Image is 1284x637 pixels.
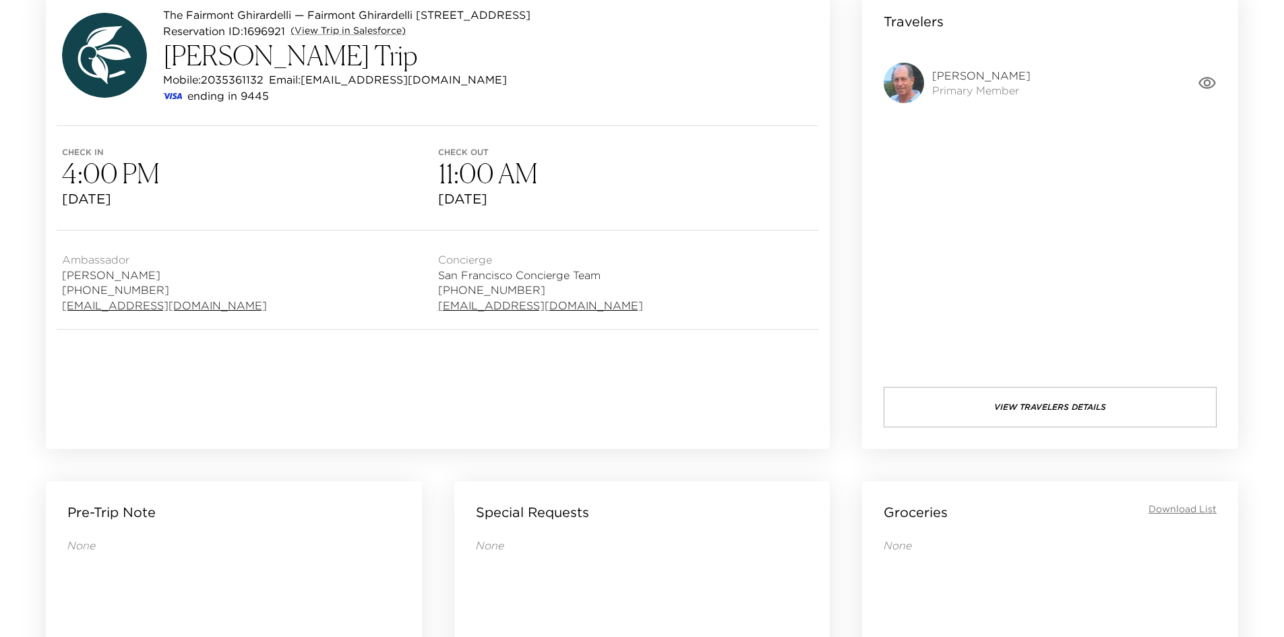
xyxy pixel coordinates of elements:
[62,268,267,282] span: [PERSON_NAME]
[932,68,1031,83] span: [PERSON_NAME]
[884,503,948,522] p: Groceries
[438,268,643,282] span: San Francisco Concierge Team
[62,282,267,297] span: [PHONE_NUMBER]
[67,503,156,522] p: Pre-Trip Note
[438,282,643,297] span: [PHONE_NUMBER]
[163,93,182,99] img: credit card type
[163,23,285,39] p: Reservation ID: 1696921
[62,148,438,157] span: Check in
[67,538,400,553] p: None
[438,189,814,208] span: [DATE]
[476,538,809,553] p: None
[932,83,1031,98] span: Primary Member
[163,39,530,71] h3: [PERSON_NAME] Trip
[291,24,406,38] a: (View Trip in Salesforce)
[884,63,924,103] img: 9k=
[269,71,507,88] p: Email: [EMAIL_ADDRESS][DOMAIN_NAME]
[884,387,1217,427] button: View Travelers Details
[62,189,438,208] span: [DATE]
[438,252,643,267] span: Concierge
[187,88,269,104] p: ending in 9445
[884,12,944,31] p: Travelers
[438,298,643,313] a: [EMAIL_ADDRESS][DOMAIN_NAME]
[163,7,530,23] p: The Fairmont Ghirardelli — Fairmont Ghirardelli [STREET_ADDRESS]
[62,252,267,267] span: Ambassador
[62,157,438,189] h3: 4:00 PM
[62,298,267,313] a: [EMAIL_ADDRESS][DOMAIN_NAME]
[476,503,589,522] p: Special Requests
[62,13,147,98] img: avatar.4afec266560d411620d96f9f038fe73f.svg
[438,148,814,157] span: Check out
[163,71,264,88] p: Mobile: 2035361132
[884,538,1217,553] p: None
[438,157,814,189] h3: 11:00 AM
